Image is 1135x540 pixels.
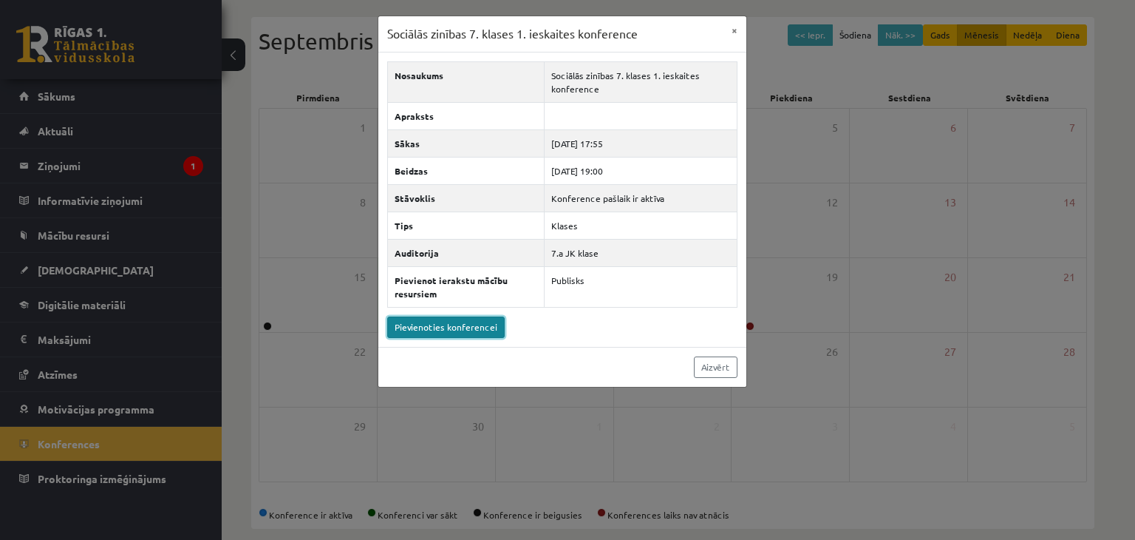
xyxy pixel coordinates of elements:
td: 7.a JK klase [544,239,737,266]
th: Nosaukums [387,61,544,102]
td: Publisks [544,266,737,307]
th: Stāvoklis [387,184,544,212]
th: Sākas [387,129,544,157]
h3: Sociālās zinības 7. klases 1. ieskaites konference [387,25,638,43]
th: Auditorija [387,239,544,266]
th: Pievienot ierakstu mācību resursiem [387,266,544,307]
a: Aizvērt [694,357,737,378]
th: Tips [387,212,544,239]
th: Apraksts [387,102,544,129]
th: Beidzas [387,157,544,184]
td: [DATE] 17:55 [544,129,737,157]
td: [DATE] 19:00 [544,157,737,184]
td: Konference pašlaik ir aktīva [544,184,737,212]
td: Sociālās zinības 7. klases 1. ieskaites konference [544,61,737,102]
td: Klases [544,212,737,239]
a: Pievienoties konferencei [387,317,505,338]
button: × [723,16,746,44]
